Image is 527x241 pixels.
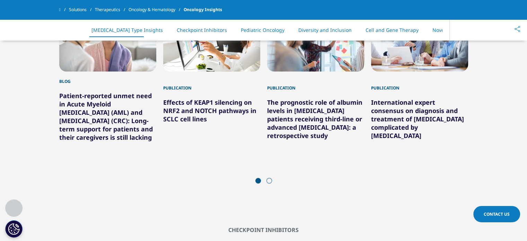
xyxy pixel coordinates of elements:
[298,27,352,33] a: Diversity and Inclusion
[163,98,256,123] a: Effects of KEAP1 silencing on NRF2 and NOTCH pathways in SCLC cell lines
[267,8,364,147] div: 3 / 8
[473,206,520,222] a: Contact Us
[371,98,464,140] a: International expert consensus on diagnosis and treatment of [MEDICAL_DATA] complicated by [MEDIC...
[184,3,222,16] span: Oncology Insights
[366,27,419,33] a: Cell and Gene Therapy
[59,8,156,147] div: 1 / 8
[267,78,364,91] div: Publication
[69,3,95,16] a: Solutions
[59,92,153,141] a: Patient-reported unmet need in Acute Myeloid [MEDICAL_DATA] (AML) and [MEDICAL_DATA] (CRC): Long-...
[371,78,468,91] div: Publication
[95,3,129,16] a: Therapeutics
[59,226,468,233] h2: Checkpoint Inhibitors
[241,27,284,33] a: Pediatric Oncology
[163,8,260,147] div: 2 / 8
[129,3,184,16] a: Oncology & Hematology
[275,178,284,184] div: Next slide
[5,220,23,238] button: Cookies Settings
[177,27,227,33] a: Checkpoint Inhibitors
[244,178,253,184] div: Previous slide
[432,27,477,33] a: Novel Trial Designs
[59,71,156,85] div: Blog
[91,27,163,33] a: [MEDICAL_DATA] Type Insights
[267,98,362,140] a: The prognostic role of albumin levels in [MEDICAL_DATA] patients receiving third-line or advanced...
[371,8,468,147] div: 4 / 8
[484,211,510,217] span: Contact Us
[163,78,260,91] div: Publication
